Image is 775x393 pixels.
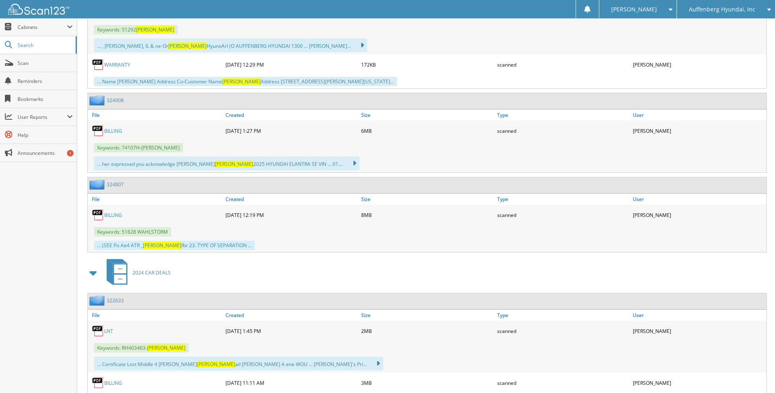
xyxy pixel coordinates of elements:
div: [DATE] 11:11 AM [223,375,359,391]
div: scanned [495,56,631,73]
span: Auffenberg Hyundai, Inc [689,7,755,12]
span: [PERSON_NAME] [197,361,235,368]
a: 324807 [107,181,124,188]
span: Keywords: RH403463- [94,343,189,353]
div: [DATE] 12:19 PM [223,207,359,223]
div: ... Name [PERSON_NAME] Address Co-Customer Name Address [STREET_ADDRESS][PERSON_NAME][US_STATE]... [94,77,397,86]
a: File [88,194,223,205]
span: 2024 CAR DEALS [132,269,171,276]
a: 2024 CAR DEALS [102,257,171,289]
span: Scan [18,60,73,67]
img: scan123-logo-white.svg [8,4,69,15]
a: Size [359,310,495,321]
div: 1 [67,150,74,156]
img: folder2.png [89,179,107,190]
div: [PERSON_NAME] [631,56,766,73]
img: PDF.png [92,58,104,71]
a: Created [223,109,359,121]
div: 3MB [359,375,495,391]
a: Type [495,109,631,121]
a: 324908 [107,97,124,104]
div: ... (SEE Po Ae4 ATR _ fbr 23. TYPE OF SEPARATION ... [94,241,255,250]
span: Cabinets [18,24,67,31]
a: WARRANTY [104,61,130,68]
img: folder2.png [89,95,107,105]
span: User Reports [18,114,67,121]
span: Announcements [18,150,73,156]
span: Keywords: 74107H-[PERSON_NAME] [94,143,183,152]
span: [PERSON_NAME] [168,42,207,49]
div: 2MB [359,323,495,339]
a: User [631,194,766,205]
span: Keywords: 51292 [94,25,178,34]
div: scanned [495,375,631,391]
div: ... her expressed you acknowledge [PERSON_NAME] 2025 HYUNDAI ELANTRA SE VIN ... 01.... [94,156,360,170]
a: Type [495,194,631,205]
a: Created [223,310,359,321]
img: PDF.png [92,377,104,389]
div: [PERSON_NAME] [631,375,766,391]
div: scanned [495,323,631,339]
span: Keywords: 51628 WAHLSTORM [94,227,171,237]
div: 6MB [359,123,495,139]
a: Size [359,194,495,205]
div: ... , [PERSON_NAME], IL & ne-Or HyunoArl (O AUFFENBERG HYUNDAI 1300 ... [PERSON_NAME]... [94,38,367,52]
a: BILLING [104,212,122,219]
div: ... Certificate Lost Middle 4 [PERSON_NAME] ail [PERSON_NAME] A ene WOU ... [PERSON_NAME]'s Pri... [94,357,383,371]
a: Type [495,310,631,321]
div: [DATE] 12:29 PM [223,56,359,73]
img: folder2.png [89,295,107,306]
span: Help [18,132,73,138]
span: [PERSON_NAME] [147,344,185,351]
img: PDF.png [92,325,104,337]
a: File [88,109,223,121]
div: 172KB [359,56,495,73]
div: [PERSON_NAME] [631,123,766,139]
div: [PERSON_NAME] [631,323,766,339]
div: scanned [495,123,631,139]
div: [DATE] 1:45 PM [223,323,359,339]
a: 322633 [107,297,124,304]
span: Reminders [18,78,73,85]
span: [PERSON_NAME] [136,26,174,33]
span: [PERSON_NAME] [222,78,261,85]
iframe: Chat Widget [734,354,775,393]
span: Bookmarks [18,96,73,103]
a: BILLING [104,380,122,386]
a: User [631,310,766,321]
img: PDF.png [92,125,104,137]
a: User [631,109,766,121]
div: scanned [495,207,631,223]
div: 8MB [359,207,495,223]
span: [PERSON_NAME] [611,7,657,12]
a: File [88,310,223,321]
div: [DATE] 1:27 PM [223,123,359,139]
a: LNT [104,328,113,335]
span: [PERSON_NAME] [143,242,181,249]
a: Created [223,194,359,205]
img: PDF.png [92,209,104,221]
div: [PERSON_NAME] [631,207,766,223]
span: [PERSON_NAME] [215,161,253,167]
span: Search [18,42,71,49]
a: BILLING [104,127,122,134]
a: Size [359,109,495,121]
